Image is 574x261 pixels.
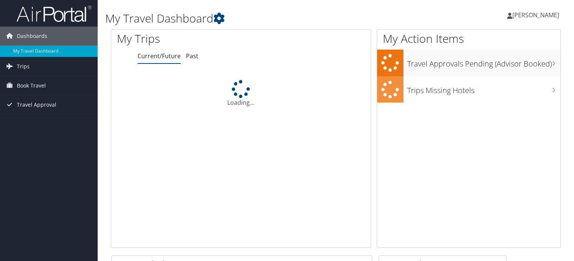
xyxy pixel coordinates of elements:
[17,95,56,114] span: Travel Approval
[117,31,257,47] h1: My Trips
[377,50,560,76] a: Travel Approvals Pending (Advisor Booked)
[507,4,566,26] a: [PERSON_NAME]
[111,80,371,107] div: Loading...
[407,81,560,96] h3: Trips Missing Hotels
[512,11,559,19] span: [PERSON_NAME]
[137,52,181,60] a: Current/Future
[17,27,47,45] span: Dashboards
[17,5,92,23] img: airportal-logo.png
[17,76,46,95] span: Book Travel
[407,55,560,69] h3: Travel Approvals Pending (Advisor Booked)
[17,57,30,76] span: Trips
[105,11,413,26] h1: My Travel Dashboard
[186,52,198,60] a: Past
[377,76,560,103] a: Trips Missing Hotels
[377,31,560,47] h1: My Action Items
